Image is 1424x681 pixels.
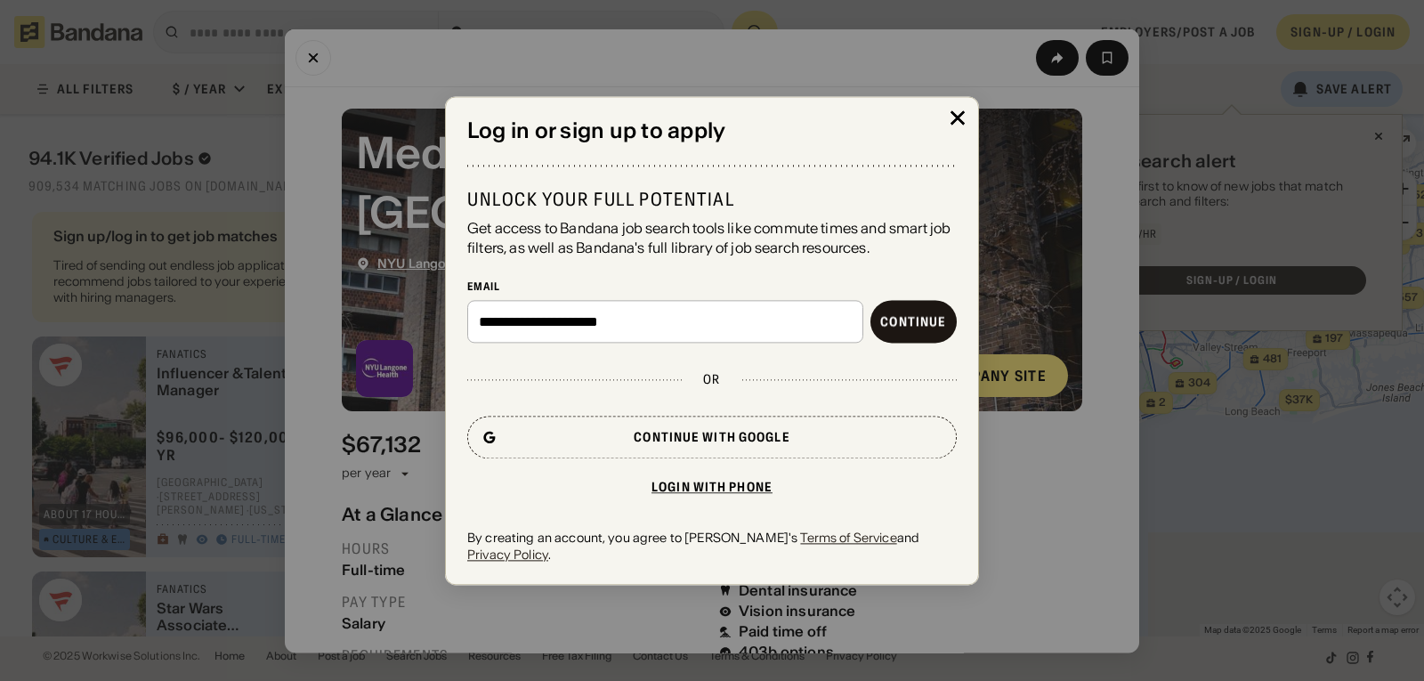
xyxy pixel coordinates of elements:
div: Get access to Bandana job search tools like commute times and smart job filters, as well as Banda... [467,218,957,258]
div: or [703,372,720,388]
div: Continue with Google [634,432,789,444]
div: Email [467,280,957,294]
div: Log in or sign up to apply [467,118,957,144]
div: Unlock your full potential [467,188,957,211]
div: Continue [880,316,946,328]
a: Terms of Service [800,531,896,547]
a: Privacy Policy [467,547,548,563]
div: Login with phone [651,482,773,494]
div: By creating an account, you agree to [PERSON_NAME]'s and . [467,531,957,563]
